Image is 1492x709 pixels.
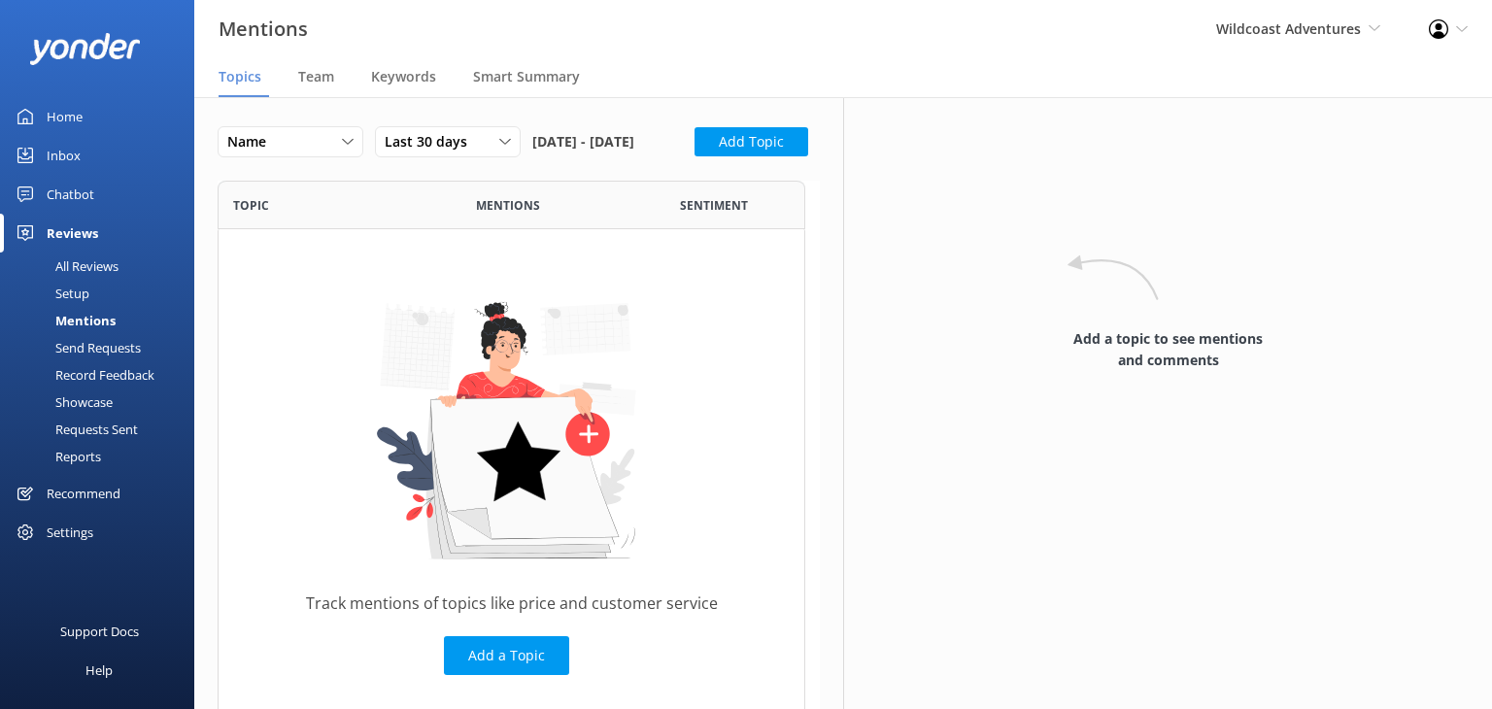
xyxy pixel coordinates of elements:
div: Help [85,651,113,690]
div: Mentions [12,307,116,334]
div: Home [47,97,83,136]
span: Sentiment [680,196,748,215]
h3: Mentions [219,14,308,45]
span: [DATE] - [DATE] [532,126,634,157]
a: Record Feedback [12,361,194,388]
div: Recommend [47,474,120,513]
span: Keywords [371,67,436,86]
div: Record Feedback [12,361,154,388]
a: Requests Sent [12,416,194,443]
a: Reports [12,443,194,470]
div: Inbox [47,136,81,175]
span: Name [227,131,278,152]
div: Reports [12,443,101,470]
a: All Reviews [12,253,194,280]
span: Topic [233,196,269,215]
div: Showcase [12,388,113,416]
span: Team [298,67,334,86]
span: Topics [219,67,261,86]
a: Showcase [12,388,194,416]
div: All Reviews [12,253,119,280]
span: Mentions [476,196,540,215]
button: Add Topic [695,127,808,156]
span: Last 30 days [385,131,479,152]
div: Chatbot [47,175,94,214]
a: Setup [12,280,194,307]
div: Send Requests [12,334,141,361]
span: Wildcoast Adventures [1216,19,1361,38]
div: Setup [12,280,89,307]
a: Mentions [12,307,194,334]
a: Send Requests [12,334,194,361]
span: Smart Summary [473,67,580,86]
div: Support Docs [60,612,139,651]
button: Add a Topic [444,636,569,675]
div: Requests Sent [12,416,138,443]
div: Reviews [47,214,98,253]
div: Settings [47,513,93,552]
p: Track mentions of topics like price and customer service [306,591,718,617]
img: yonder-white-logo.png [29,33,141,65]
